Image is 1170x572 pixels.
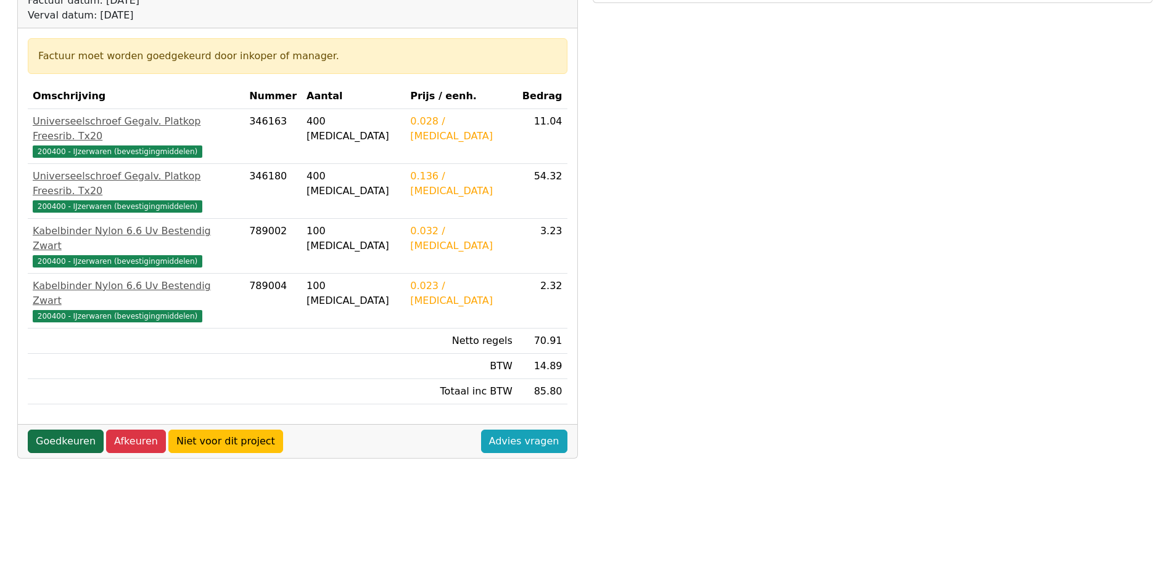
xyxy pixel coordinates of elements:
span: 200400 - IJzerwaren (bevestigingmiddelen) [33,200,202,213]
div: 0.023 / [MEDICAL_DATA] [410,279,513,308]
td: 54.32 [517,164,567,219]
th: Nummer [244,84,302,109]
div: 100 [MEDICAL_DATA] [307,279,400,308]
div: Factuur moet worden goedgekeurd door inkoper of manager. [38,49,557,63]
td: 85.80 [517,379,567,404]
div: 100 [MEDICAL_DATA] [307,224,400,253]
a: Advies vragen [481,430,567,453]
div: Universeelschroef Gegalv. Platkop Freesrib. Tx20 [33,114,239,144]
span: 200400 - IJzerwaren (bevestigingmiddelen) [33,255,202,268]
td: 3.23 [517,219,567,274]
div: 400 [MEDICAL_DATA] [307,169,400,198]
td: 14.89 [517,354,567,379]
span: 200400 - IJzerwaren (bevestigingmiddelen) [33,310,202,322]
td: Totaal inc BTW [405,379,517,404]
td: 11.04 [517,109,567,164]
div: 400 [MEDICAL_DATA] [307,114,400,144]
div: 0.136 / [MEDICAL_DATA] [410,169,513,198]
a: Kabelbinder Nylon 6.6 Uv Bestendig Zwart200400 - IJzerwaren (bevestigingmiddelen) [33,279,239,323]
a: Afkeuren [106,430,166,453]
th: Prijs / eenh. [405,84,517,109]
th: Omschrijving [28,84,244,109]
div: 0.032 / [MEDICAL_DATA] [410,224,513,253]
td: BTW [405,354,517,379]
td: 70.91 [517,329,567,354]
td: 789002 [244,219,302,274]
td: 346163 [244,109,302,164]
td: 346180 [244,164,302,219]
a: Universeelschroef Gegalv. Platkop Freesrib. Tx20200400 - IJzerwaren (bevestigingmiddelen) [33,114,239,158]
a: Kabelbinder Nylon 6.6 Uv Bestendig Zwart200400 - IJzerwaren (bevestigingmiddelen) [33,224,239,268]
th: Aantal [302,84,405,109]
div: 0.028 / [MEDICAL_DATA] [410,114,513,144]
span: 200400 - IJzerwaren (bevestigingmiddelen) [33,145,202,158]
div: Kabelbinder Nylon 6.6 Uv Bestendig Zwart [33,279,239,308]
div: Kabelbinder Nylon 6.6 Uv Bestendig Zwart [33,224,239,253]
div: Verval datum: [DATE] [28,8,213,23]
th: Bedrag [517,84,567,109]
td: 2.32 [517,274,567,329]
a: Niet voor dit project [168,430,283,453]
td: Netto regels [405,329,517,354]
td: 789004 [244,274,302,329]
a: Goedkeuren [28,430,104,453]
div: Universeelschroef Gegalv. Platkop Freesrib. Tx20 [33,169,239,198]
a: Universeelschroef Gegalv. Platkop Freesrib. Tx20200400 - IJzerwaren (bevestigingmiddelen) [33,169,239,213]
